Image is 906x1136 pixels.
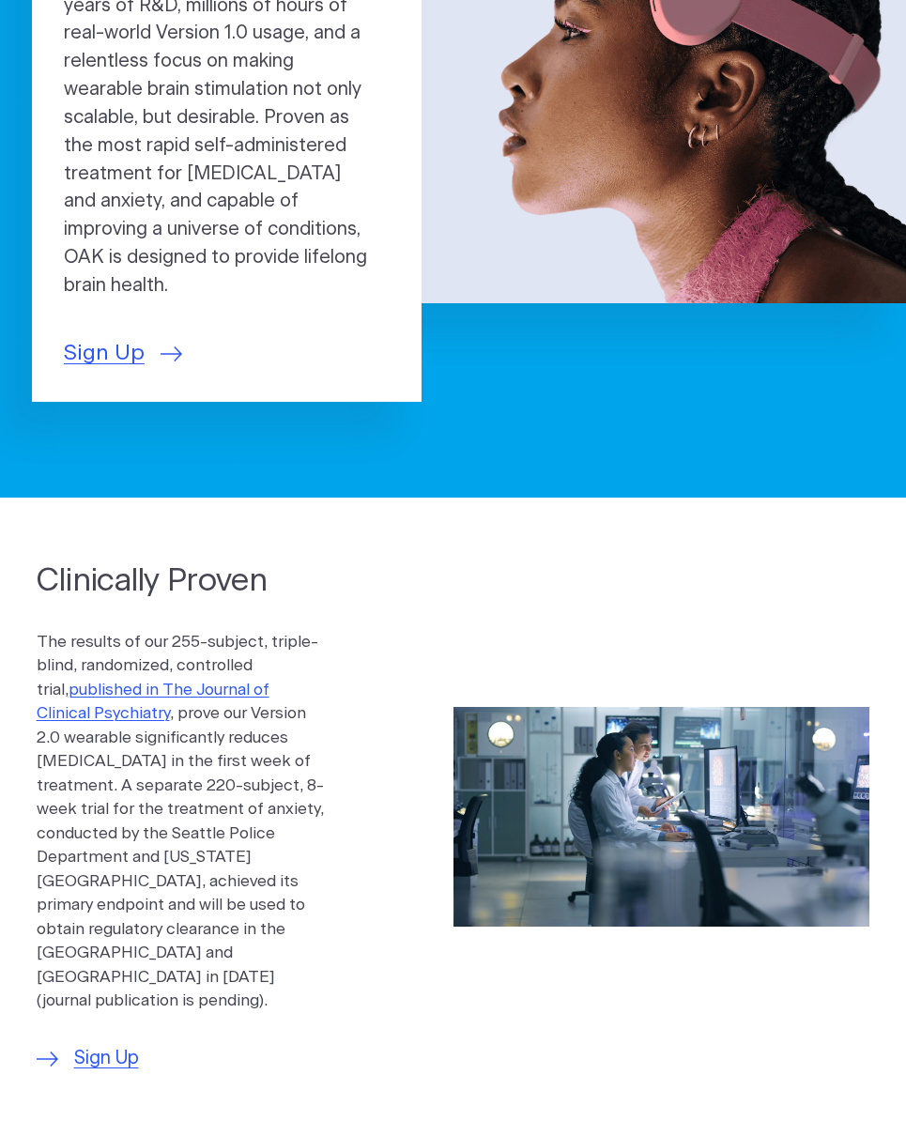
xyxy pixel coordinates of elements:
p: The results of our 255-subject, triple-blind, randomized, controlled trial, , prove our Version 2... [37,630,326,1013]
h2: Clinically Proven [37,560,326,603]
span: Sign Up [74,1045,139,1073]
a: Sign Up [64,337,182,370]
a: published in The Journal of Clinical Psychiatry [37,682,269,722]
a: Sign Up [37,1045,139,1073]
span: Sign Up [64,337,145,370]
